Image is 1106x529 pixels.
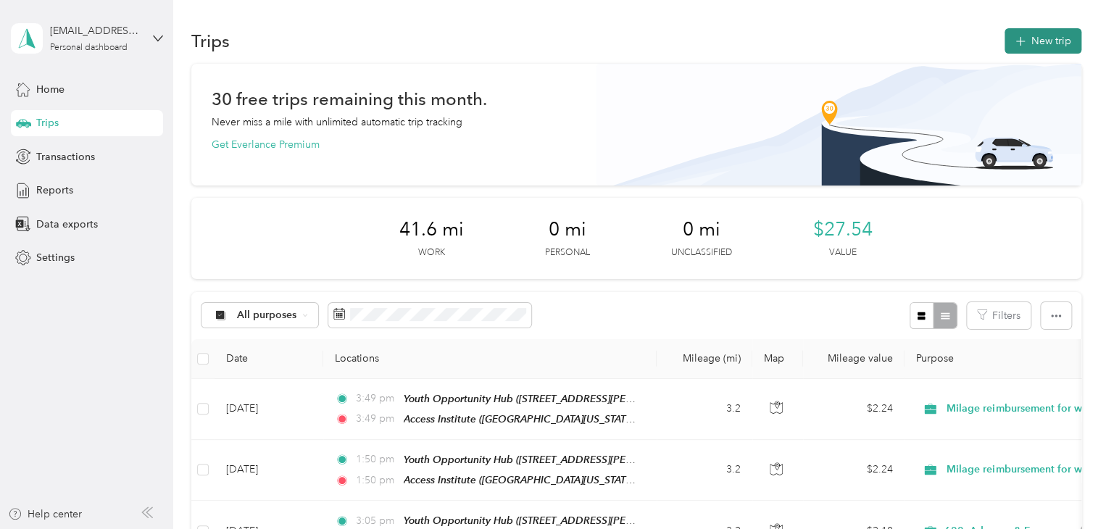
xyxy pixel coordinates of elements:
[1005,28,1081,54] button: New trip
[657,379,752,440] td: 3.2
[404,454,797,466] span: Youth Opportunity Hub ([STREET_ADDRESS][PERSON_NAME][US_STATE][US_STATE])
[50,43,128,52] div: Personal dashboard
[596,64,1081,186] img: Banner
[50,23,141,38] div: [EMAIL_ADDRESS][DOMAIN_NAME]
[36,183,73,198] span: Reports
[355,451,396,467] span: 1:50 pm
[215,379,323,440] td: [DATE]
[803,339,905,379] th: Mileage value
[671,246,732,259] p: Unclassified
[657,440,752,501] td: 3.2
[813,218,873,241] span: $27.54
[36,217,98,232] span: Data exports
[355,411,396,427] span: 3:49 pm
[803,379,905,440] td: $2.24
[657,339,752,379] th: Mileage (mi)
[967,302,1031,329] button: Filters
[212,114,462,130] p: Never miss a mile with unlimited automatic trip tracking
[36,149,95,164] span: Transactions
[947,401,1097,417] span: Milage reimbursement for work
[683,218,720,241] span: 0 mi
[404,515,797,527] span: Youth Opportunity Hub ([STREET_ADDRESS][PERSON_NAME][US_STATE][US_STATE])
[803,440,905,501] td: $2.24
[215,440,323,501] td: [DATE]
[399,218,464,241] span: 41.6 mi
[418,246,445,259] p: Work
[1025,448,1106,529] iframe: Everlance-gr Chat Button Frame
[36,250,75,265] span: Settings
[404,393,797,405] span: Youth Opportunity Hub ([STREET_ADDRESS][PERSON_NAME][US_STATE][US_STATE])
[36,82,65,97] span: Home
[549,218,586,241] span: 0 mi
[355,472,396,488] span: 1:50 pm
[191,33,230,49] h1: Trips
[829,246,857,259] p: Value
[8,507,82,522] button: Help center
[404,413,688,425] span: Access Institute ([GEOGRAPHIC_DATA][US_STATE][US_STATE])
[237,310,297,320] span: All purposes
[752,339,803,379] th: Map
[212,91,487,107] h1: 30 free trips remaining this month.
[355,391,396,407] span: 3:49 pm
[212,137,320,152] button: Get Everlance Premium
[545,246,590,259] p: Personal
[947,462,1097,478] span: Milage reimbursement for work
[323,339,657,379] th: Locations
[404,474,688,486] span: Access Institute ([GEOGRAPHIC_DATA][US_STATE][US_STATE])
[355,513,396,529] span: 3:05 pm
[36,115,59,130] span: Trips
[215,339,323,379] th: Date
